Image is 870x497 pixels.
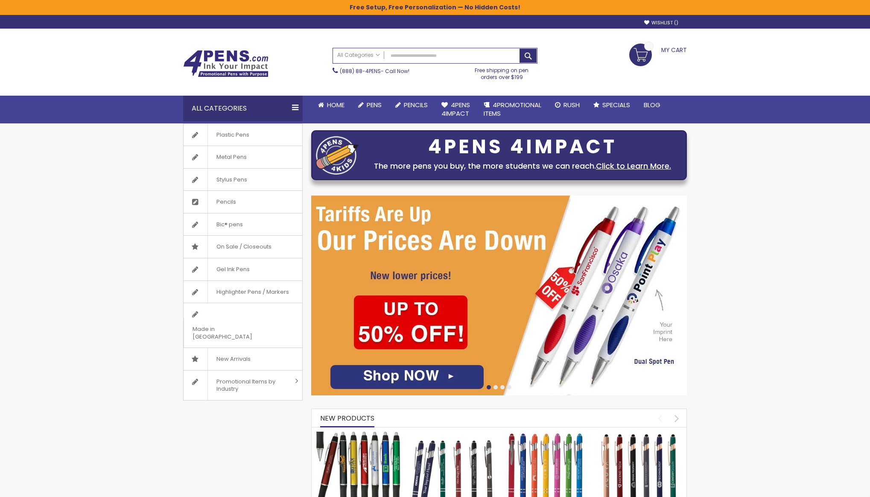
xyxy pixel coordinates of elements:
img: /cheap-promotional-products.html [311,196,687,395]
a: 4Pens4impact [435,96,477,123]
span: Gel Ink Pens [207,258,258,281]
a: Made in [GEOGRAPHIC_DATA] [184,303,302,348]
span: Rush [563,100,580,109]
div: next [669,411,684,426]
a: On Sale / Closeouts [184,236,302,258]
span: Stylus Pens [207,169,256,191]
a: 4PROMOTIONALITEMS [477,96,548,123]
a: Plastic Pens [184,124,302,146]
a: All Categories [333,48,384,62]
img: four_pen_logo.png [316,136,359,175]
a: Click to Learn More. [596,161,671,171]
a: Custom Soft Touch Metal Pen - Stylus Top [409,431,494,439]
span: Promotional Items by Industry [207,371,292,400]
a: Promotional Items by Industry [184,371,302,400]
a: New Arrivals [184,348,302,370]
a: Pencils [388,96,435,114]
a: (888) 88-4PENS [340,67,381,75]
span: - Call Now! [340,67,409,75]
a: Home [311,96,351,114]
span: 4Pens 4impact [441,100,470,118]
a: Highlighter Pens / Markers [184,281,302,303]
span: Made in [GEOGRAPHIC_DATA] [184,318,281,348]
span: Specials [602,100,630,109]
span: Pens [367,100,382,109]
span: 4PROMOTIONAL ITEMS [484,100,541,118]
a: Specials [587,96,637,114]
span: Metal Pens [207,146,255,168]
img: 4Pens Custom Pens and Promotional Products [183,50,269,77]
a: Bic® pens [184,213,302,236]
a: Blog [637,96,667,114]
span: Pencils [207,191,245,213]
a: Ellipse Softy Rose Gold Classic with Stylus Pen - Silver Laser [597,431,682,439]
a: The Barton Custom Pens Special Offer [316,431,401,439]
span: Highlighter Pens / Markers [207,281,298,303]
div: 4PENS 4IMPACT [363,138,682,156]
div: All Categories [183,96,303,121]
span: New Products [320,413,374,423]
span: Home [327,100,344,109]
a: Ellipse Softy Brights with Stylus Pen - Laser [503,431,588,439]
a: Stylus Pens [184,169,302,191]
span: Plastic Pens [207,124,258,146]
span: Blog [644,100,660,109]
div: The more pens you buy, the more students we can reach. [363,160,682,172]
a: Rush [548,96,587,114]
div: prev [653,411,668,426]
a: Wishlist [644,20,678,26]
a: Pens [351,96,388,114]
div: Free shipping on pen orders over $199 [466,64,538,81]
span: Bic® pens [207,213,251,236]
span: All Categories [337,52,380,58]
span: New Arrivals [207,348,259,370]
a: Metal Pens [184,146,302,168]
span: On Sale / Closeouts [207,236,280,258]
span: Pencils [404,100,428,109]
a: Gel Ink Pens [184,258,302,281]
a: Pencils [184,191,302,213]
